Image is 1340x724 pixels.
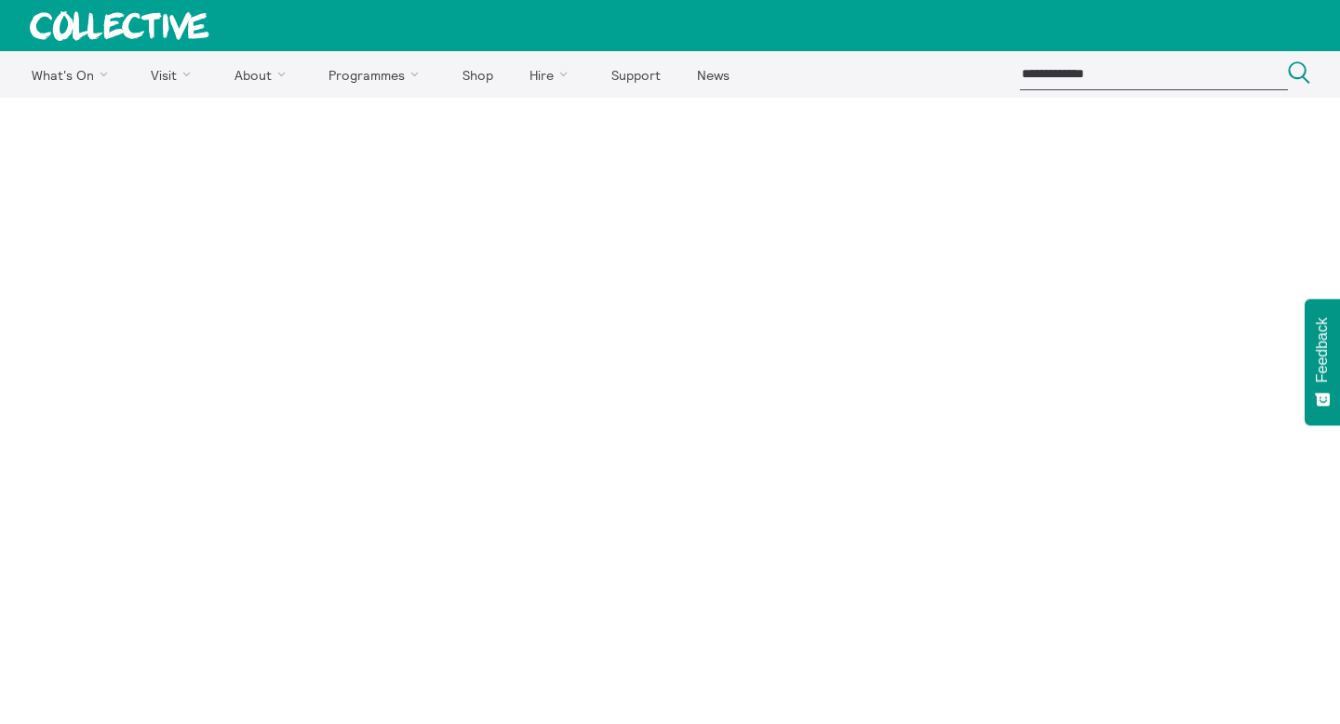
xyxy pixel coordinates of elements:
[514,51,592,98] a: Hire
[135,51,215,98] a: Visit
[15,51,131,98] a: What's On
[446,51,509,98] a: Shop
[680,51,745,98] a: News
[1314,317,1331,382] span: Feedback
[1305,299,1340,425] button: Feedback - Show survey
[218,51,309,98] a: About
[313,51,443,98] a: Programmes
[595,51,677,98] a: Support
